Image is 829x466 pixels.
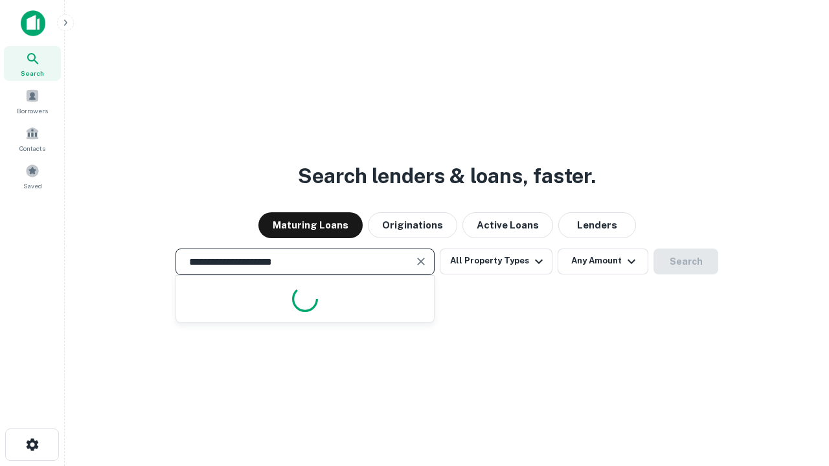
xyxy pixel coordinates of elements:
[21,10,45,36] img: capitalize-icon.png
[4,46,61,81] a: Search
[4,159,61,194] a: Saved
[21,68,44,78] span: Search
[558,249,648,274] button: Any Amount
[17,105,48,116] span: Borrowers
[412,252,430,271] button: Clear
[19,143,45,153] span: Contacts
[23,181,42,191] span: Saved
[764,362,829,425] iframe: Chat Widget
[462,212,553,238] button: Active Loans
[4,121,61,156] a: Contacts
[558,212,636,238] button: Lenders
[258,212,363,238] button: Maturing Loans
[298,161,596,192] h3: Search lenders & loans, faster.
[4,83,61,118] a: Borrowers
[368,212,457,238] button: Originations
[440,249,552,274] button: All Property Types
